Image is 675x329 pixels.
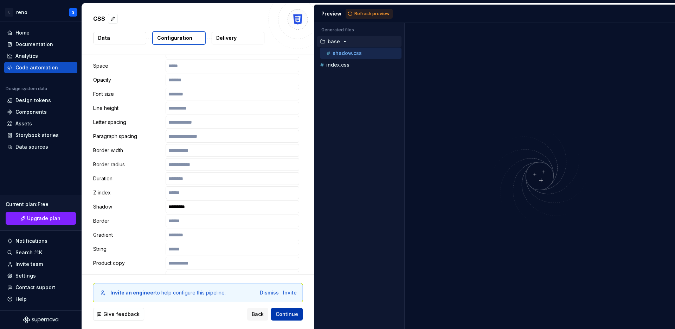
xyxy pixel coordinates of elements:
[212,32,264,44] button: Delivery
[4,62,77,73] a: Code automation
[93,105,163,112] p: Line height
[15,41,53,48] div: Documentation
[1,5,80,20] button: LrenoS
[333,50,362,56] p: shadow.css
[15,261,43,268] div: Invite team
[317,38,401,45] button: base
[72,10,75,15] div: S
[328,39,340,44] p: base
[15,249,42,256] div: Search ⌘K
[110,290,155,296] b: Invite an engineer
[4,282,77,293] button: Contact support
[4,141,77,153] a: Data sources
[98,35,110,42] p: Data
[93,246,163,253] p: String
[15,108,47,116] div: Components
[4,39,77,50] a: Documentation
[93,260,163,267] p: Product copy
[4,270,77,281] a: Settings
[4,95,77,106] a: Design tokens
[110,289,226,296] div: to help configure this pipeline.
[93,308,144,321] button: Give feedback
[15,132,59,139] div: Storybook stories
[23,316,58,323] svg: Supernova Logo
[15,29,30,36] div: Home
[16,9,27,16] div: reno
[15,143,48,150] div: Data sources
[93,62,163,69] p: Space
[93,119,163,126] p: Letter spacing
[354,11,390,17] span: Refresh preview
[103,311,140,318] span: Give feedback
[94,32,146,44] button: Data
[93,203,163,210] p: Shadow
[326,62,349,68] p: index.css
[6,201,76,208] div: Current plan : Free
[4,235,77,247] button: Notifications
[320,49,401,57] button: shadow.css
[15,52,38,60] div: Analytics
[157,35,192,42] p: Configuration
[93,274,163,281] p: Font family
[93,91,163,98] p: Font size
[93,175,163,182] p: Duration
[15,272,36,279] div: Settings
[15,64,58,71] div: Code automation
[93,231,163,238] p: Gradient
[260,289,279,296] button: Dismiss
[93,217,163,224] p: Border
[93,76,163,83] p: Opacity
[4,27,77,38] a: Home
[15,237,47,244] div: Notifications
[15,284,55,291] div: Contact support
[93,189,163,196] p: Z index
[4,293,77,305] button: Help
[271,308,303,321] button: Continue
[4,247,77,258] button: Search ⌘K
[93,161,163,168] p: Border radius
[27,215,60,222] span: Upgrade plan
[4,50,77,62] a: Analytics
[15,120,32,127] div: Assets
[6,212,76,225] a: Upgrade plan
[4,106,77,118] a: Components
[321,27,397,33] p: Generated files
[93,133,163,140] p: Paragraph spacing
[4,259,77,270] a: Invite team
[6,86,47,92] div: Design system data
[93,14,105,23] p: CSS
[93,147,163,154] p: Border width
[276,311,298,318] span: Continue
[247,308,268,321] button: Back
[317,61,401,69] button: index.css
[252,311,264,318] span: Back
[283,289,297,296] button: Invite
[216,35,237,42] p: Delivery
[346,9,393,19] button: Refresh preview
[152,31,206,45] button: Configuration
[15,296,27,303] div: Help
[321,10,341,17] div: Preview
[4,118,77,129] a: Assets
[4,130,77,141] a: Storybook stories
[5,8,13,17] div: L
[15,97,51,104] div: Design tokens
